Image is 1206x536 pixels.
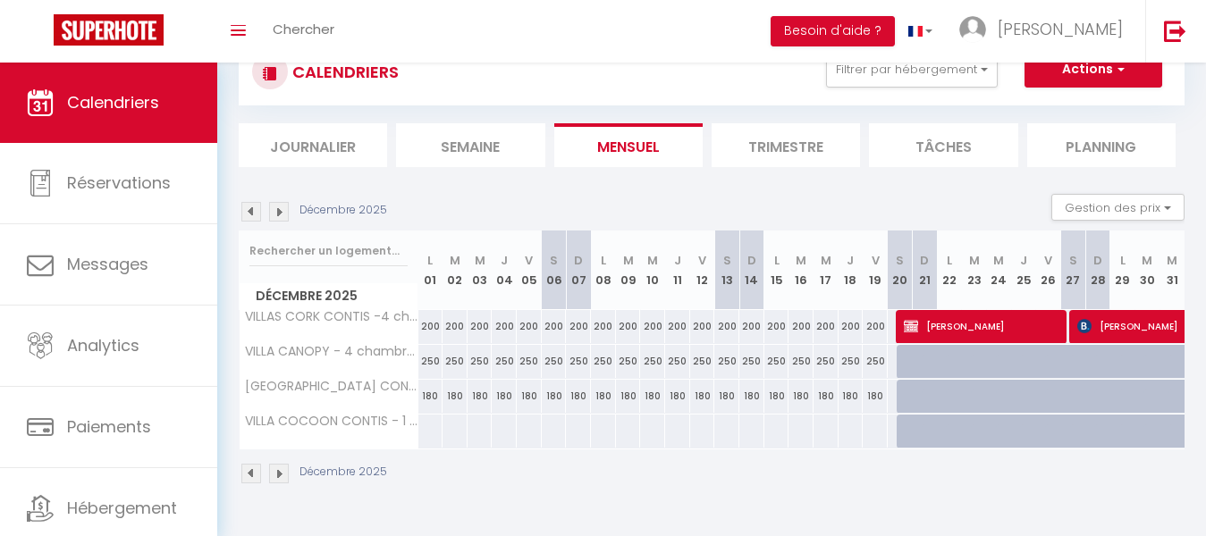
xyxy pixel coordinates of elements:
[67,415,151,438] span: Paiements
[993,252,1004,269] abbr: M
[789,345,814,378] div: 250
[242,380,421,393] span: [GEOGRAPHIC_DATA] CONTIS - 3 chambres à 900m de l'océan
[1051,194,1185,221] button: Gestion des prix
[904,309,1062,343] span: [PERSON_NAME]
[492,345,517,378] div: 250
[640,310,665,343] div: 200
[443,310,468,343] div: 200
[774,252,780,269] abbr: L
[814,230,839,310] th: 17
[690,345,715,378] div: 250
[764,345,789,378] div: 250
[273,20,334,38] span: Chercher
[616,380,641,413] div: 180
[826,52,998,88] button: Filtrer par hébergement
[640,345,665,378] div: 250
[863,380,888,413] div: 180
[814,310,839,343] div: 200
[450,252,460,269] abbr: M
[1020,252,1027,269] abbr: J
[863,230,888,310] th: 19
[1167,252,1177,269] abbr: M
[665,345,690,378] div: 250
[492,380,517,413] div: 180
[554,123,703,167] li: Mensuel
[739,310,764,343] div: 200
[814,380,839,413] div: 180
[468,345,493,378] div: 250
[475,252,485,269] abbr: M
[468,230,493,310] th: 03
[566,230,591,310] th: 07
[771,16,895,46] button: Besoin d'aide ?
[739,380,764,413] div: 180
[240,283,417,309] span: Décembre 2025
[396,123,544,167] li: Semaine
[566,345,591,378] div: 250
[542,310,567,343] div: 200
[789,310,814,343] div: 200
[299,202,387,219] p: Décembre 2025
[920,252,929,269] abbr: D
[67,91,159,113] span: Calendriers
[789,380,814,413] div: 180
[517,380,542,413] div: 180
[239,123,387,167] li: Journalier
[888,230,913,310] th: 20
[242,310,421,323] span: VILLAS CORK CONTIS -4 chambres 4* à 900m de la plage
[937,230,962,310] th: 22
[764,230,789,310] th: 15
[969,252,980,269] abbr: M
[418,310,443,343] div: 200
[517,310,542,343] div: 200
[869,123,1017,167] li: Tâches
[443,230,468,310] th: 02
[591,230,616,310] th: 08
[723,252,731,269] abbr: S
[242,345,421,358] span: VILLA CANOPY - 4 chambres à 900m de l'océan
[427,252,433,269] abbr: L
[249,235,408,267] input: Rechercher un logement...
[1120,252,1126,269] abbr: L
[698,252,706,269] abbr: V
[863,310,888,343] div: 200
[54,14,164,46] img: Super Booking
[640,230,665,310] th: 10
[1085,230,1110,310] th: 28
[1135,230,1160,310] th: 30
[542,380,567,413] div: 180
[67,253,148,275] span: Messages
[67,497,177,519] span: Hébergement
[288,52,399,92] h3: CALENDRIERS
[987,230,1012,310] th: 24
[1093,252,1102,269] abbr: D
[492,230,517,310] th: 04
[542,230,567,310] th: 06
[665,230,690,310] th: 11
[665,380,690,413] div: 180
[789,230,814,310] th: 16
[674,252,681,269] abbr: J
[242,415,421,428] span: VILLA COCOON CONTIS - 1 chambre 4* à 900m de l'océan
[591,380,616,413] div: 180
[443,345,468,378] div: 250
[863,345,888,378] div: 250
[623,252,634,269] abbr: M
[764,380,789,413] div: 180
[418,230,443,310] th: 01
[690,230,715,310] th: 12
[1025,52,1162,88] button: Actions
[14,7,68,61] button: Ouvrir le widget de chat LiveChat
[601,252,606,269] abbr: L
[959,16,986,43] img: ...
[690,310,715,343] div: 200
[872,252,880,269] abbr: V
[839,310,864,343] div: 200
[1044,252,1052,269] abbr: V
[616,345,641,378] div: 250
[1011,230,1036,310] th: 25
[839,345,864,378] div: 250
[665,310,690,343] div: 200
[1164,20,1186,42] img: logout
[67,334,139,356] span: Analytics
